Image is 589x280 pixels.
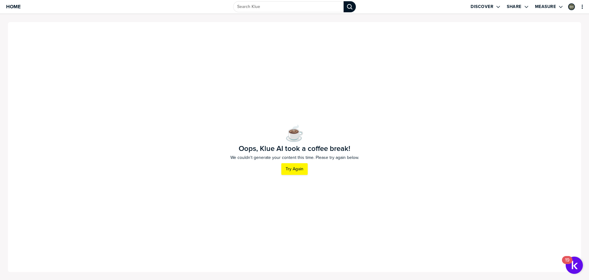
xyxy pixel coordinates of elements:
[344,1,356,12] div: Search Klue
[568,3,576,11] a: Edit Profile
[535,4,556,10] label: Measure
[230,155,359,161] span: We couldn't generate your content this time. Please try again below.
[566,257,583,274] button: Open Resource Center, 19 new notifications
[239,145,350,152] h1: Oops, Klue AI took a coffee break!
[233,1,344,12] input: Search Klue
[286,166,303,172] label: Try Again
[507,4,522,10] label: Share
[471,4,493,10] label: Discover
[568,3,575,10] div: Brandon Holtmeyer
[565,260,569,268] div: 19
[281,163,308,175] button: Try Again
[569,4,574,10] img: e027f0940bd62a47d50049eaee25c25c-sml.png
[6,4,21,9] span: Home
[285,122,304,145] span: ☕️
